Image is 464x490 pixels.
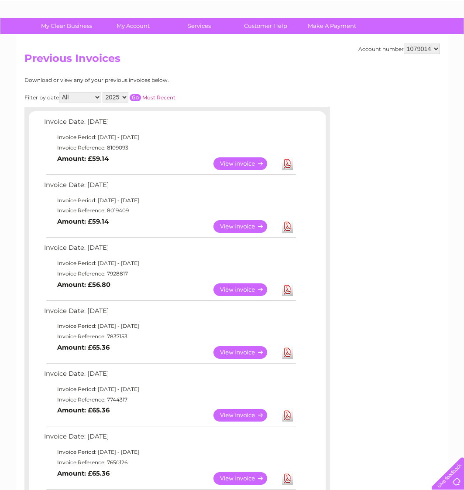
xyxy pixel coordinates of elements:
td: Invoice Period: [DATE] - [DATE] [42,321,297,331]
a: My Account [97,18,169,34]
td: Invoice Date: [DATE] [42,305,297,321]
b: Amount: £65.36 [57,344,110,351]
a: Telecoms [357,37,383,44]
div: Account number [358,44,440,54]
td: Invoice Reference: 7837153 [42,331,297,342]
a: Water [310,37,327,44]
td: Invoice Date: [DATE] [42,116,297,132]
a: 0333 014 3131 [299,4,360,15]
a: Customer Help [230,18,302,34]
a: Contact [406,37,427,44]
a: Log out [435,37,456,44]
td: Invoice Date: [DATE] [42,179,297,195]
td: Invoice Date: [DATE] [42,431,297,447]
td: Invoice Reference: 7650126 [42,457,297,468]
td: Invoice Period: [DATE] - [DATE] [42,384,297,395]
td: Invoice Reference: 7744317 [42,395,297,405]
a: Energy [332,37,351,44]
a: View [213,220,278,233]
img: logo.png [16,23,61,49]
a: Download [282,409,293,422]
a: Download [282,220,293,233]
a: Blog [388,37,401,44]
a: View [213,472,278,485]
a: Most Recent [142,94,175,101]
a: Download [282,472,293,485]
b: Amount: £65.36 [57,470,110,477]
a: Download [282,346,293,359]
td: Invoice Period: [DATE] - [DATE] [42,132,297,143]
b: Amount: £56.80 [57,281,110,289]
td: Invoice Period: [DATE] - [DATE] [42,195,297,206]
h2: Previous Invoices [24,52,440,69]
td: Invoice Date: [DATE] [42,368,297,384]
a: Download [282,283,293,296]
div: Filter by date [24,92,254,102]
td: Invoice Period: [DATE] - [DATE] [42,447,297,457]
a: View [213,283,278,296]
div: Download or view any of your previous invoices below. [24,77,254,83]
a: View [213,409,278,422]
b: Amount: £59.14 [57,155,109,163]
div: Clear Business is a trading name of Verastar Limited (registered in [GEOGRAPHIC_DATA] No. 3667643... [26,5,439,42]
a: Services [163,18,235,34]
td: Invoice Reference: 8019409 [42,205,297,216]
a: Download [282,157,293,170]
a: View [213,346,278,359]
b: Amount: £65.36 [57,406,110,414]
b: Amount: £59.14 [57,218,109,225]
td: Invoice Reference: 7928817 [42,269,297,279]
a: My Clear Business [31,18,103,34]
a: View [213,157,278,170]
a: Make A Payment [296,18,368,34]
td: Invoice Date: [DATE] [42,242,297,258]
td: Invoice Period: [DATE] - [DATE] [42,258,297,269]
td: Invoice Reference: 8109093 [42,143,297,153]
